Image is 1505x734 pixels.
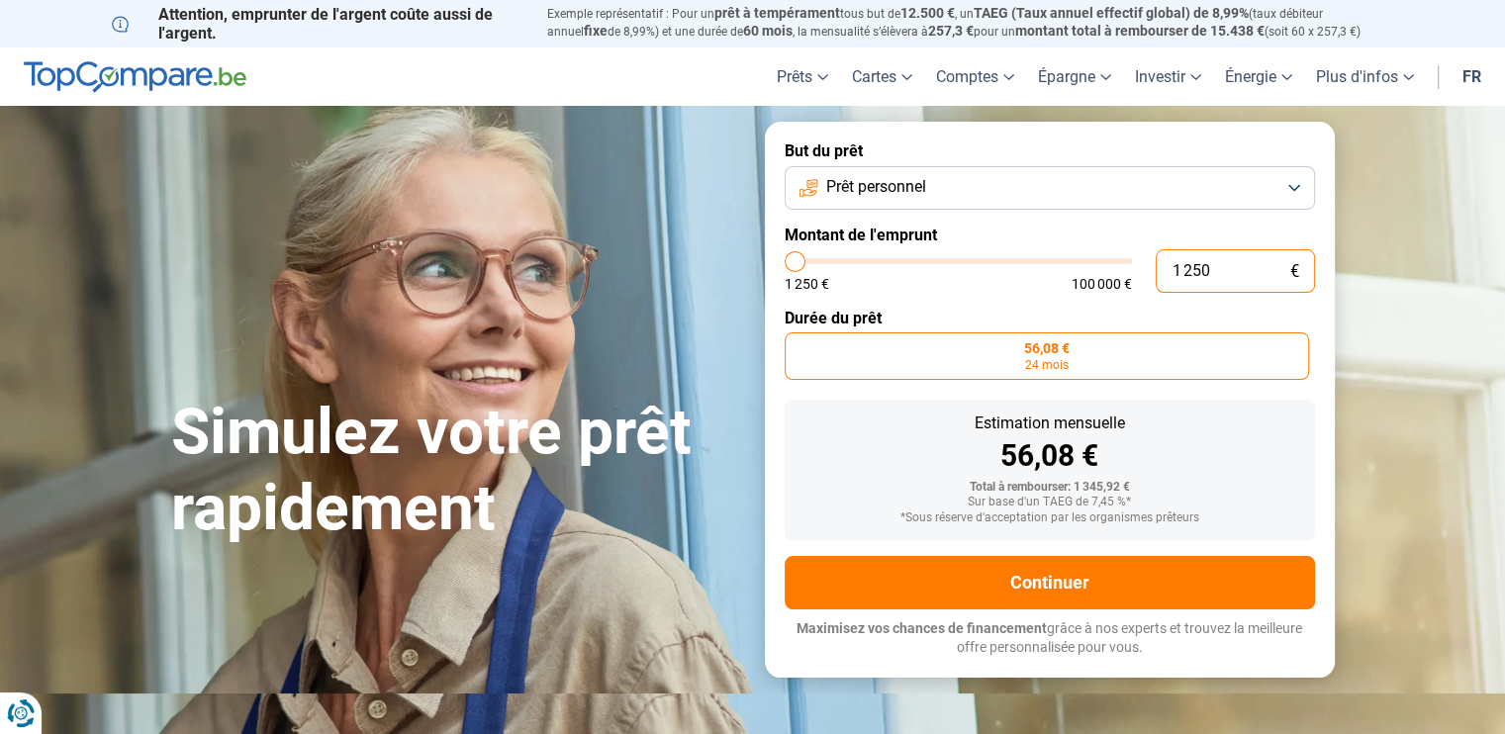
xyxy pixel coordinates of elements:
[1213,47,1304,106] a: Énergie
[800,511,1299,525] div: *Sous réserve d'acceptation par les organismes prêteurs
[800,441,1299,471] div: 56,08 €
[928,23,974,39] span: 257,3 €
[1026,47,1123,106] a: Épargne
[800,415,1299,431] div: Estimation mensuelle
[1025,359,1069,371] span: 24 mois
[797,620,1047,636] span: Maximisez vos chances de financement
[547,5,1394,41] p: Exemple représentatif : Pour un tous but de , un (taux débiteur annuel de 8,99%) et une durée de ...
[800,481,1299,495] div: Total à rembourser: 1 345,92 €
[800,496,1299,509] div: Sur base d'un TAEG de 7,45 %*
[1072,277,1132,291] span: 100 000 €
[900,5,955,21] span: 12.500 €
[1123,47,1213,106] a: Investir
[924,47,1026,106] a: Comptes
[840,47,924,106] a: Cartes
[584,23,608,39] span: fixe
[1024,341,1070,355] span: 56,08 €
[785,556,1315,609] button: Continuer
[1290,263,1299,280] span: €
[1015,23,1265,39] span: montant total à rembourser de 15.438 €
[765,47,840,106] a: Prêts
[171,395,741,547] h1: Simulez votre prêt rapidement
[974,5,1249,21] span: TAEG (Taux annuel effectif global) de 8,99%
[714,5,840,21] span: prêt à tempérament
[785,166,1315,210] button: Prêt personnel
[24,61,246,93] img: TopCompare
[112,5,523,43] p: Attention, emprunter de l'argent coûte aussi de l'argent.
[1304,47,1426,106] a: Plus d'infos
[743,23,793,39] span: 60 mois
[785,277,829,291] span: 1 250 €
[1451,47,1493,106] a: fr
[785,141,1315,160] label: But du prêt
[785,619,1315,658] p: grâce à nos experts et trouvez la meilleure offre personnalisée pour vous.
[785,226,1315,244] label: Montant de l'emprunt
[826,176,926,198] span: Prêt personnel
[785,309,1315,327] label: Durée du prêt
